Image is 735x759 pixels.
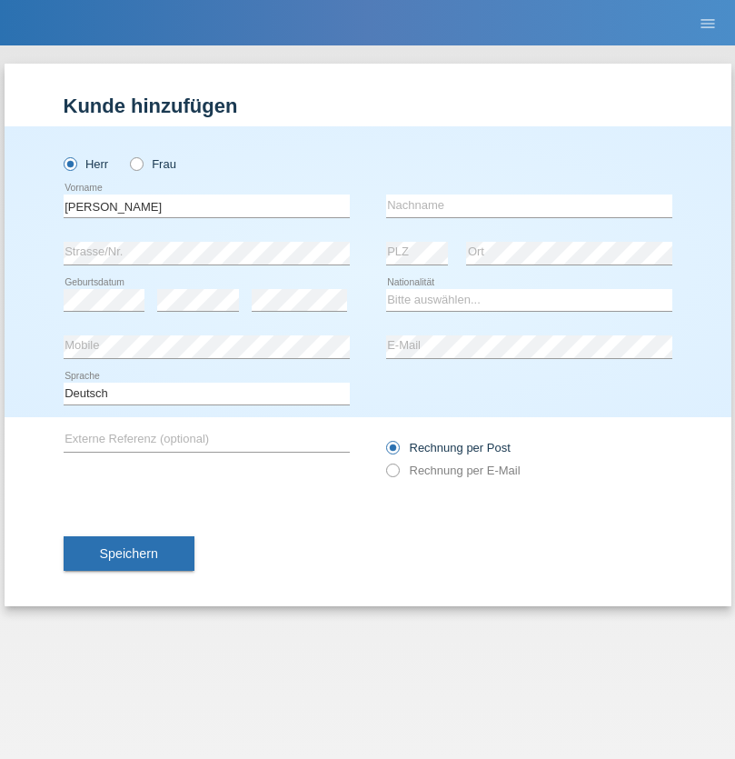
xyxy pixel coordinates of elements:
[64,95,672,117] h1: Kunde hinzufügen
[100,546,158,561] span: Speichern
[64,157,75,169] input: Herr
[130,157,142,169] input: Frau
[690,17,726,28] a: menu
[64,536,194,571] button: Speichern
[386,464,521,477] label: Rechnung per E-Mail
[386,441,398,464] input: Rechnung per Post
[386,464,398,486] input: Rechnung per E-Mail
[64,157,109,171] label: Herr
[699,15,717,33] i: menu
[130,157,176,171] label: Frau
[386,441,511,454] label: Rechnung per Post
